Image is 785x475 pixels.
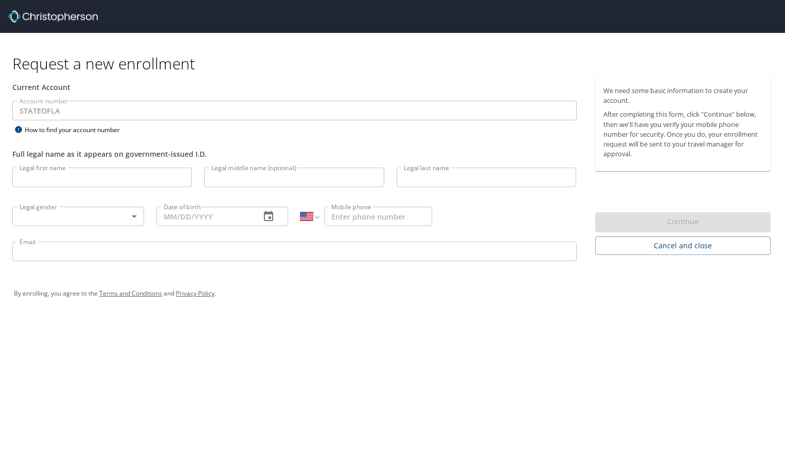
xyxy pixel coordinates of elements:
[156,207,252,226] input: MM/DD/YYYY
[176,289,215,298] a: Privacy Policy
[14,281,771,306] div: By enrolling, you agree to the and .
[12,123,141,136] div: How to find your account number
[603,240,763,252] span: Cancel and close
[12,149,577,159] div: Full legal name as it appears on government-issued I.D.
[603,109,763,159] p: After completing this form, click "Continue" below, then we'll have you verify your mobile phone ...
[12,53,779,74] h1: Request a new enrollment
[12,207,144,226] div: ​
[8,10,98,23] img: cbt logo
[324,207,432,226] input: Enter phone number
[99,289,162,298] a: Terms and Conditions
[595,236,771,255] button: Cancel and close
[603,86,763,105] p: We need some basic information to create your account.
[12,82,577,93] div: Current Account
